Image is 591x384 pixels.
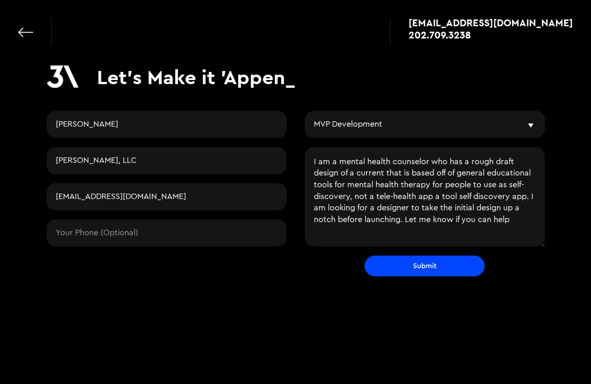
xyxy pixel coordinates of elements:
[47,183,287,210] input: Your Email
[365,256,485,276] input: Submit
[408,30,573,39] a: 202.709.3238
[47,147,287,174] input: Company Name
[47,219,287,247] input: Your Phone (Optional)
[47,111,545,276] form: Contact Request
[408,18,573,27] a: [EMAIL_ADDRESS][DOMAIN_NAME]
[47,111,287,138] input: Your Name
[97,65,295,89] h1: Let's Make it 'Appen_
[408,30,471,39] div: 202.709.3238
